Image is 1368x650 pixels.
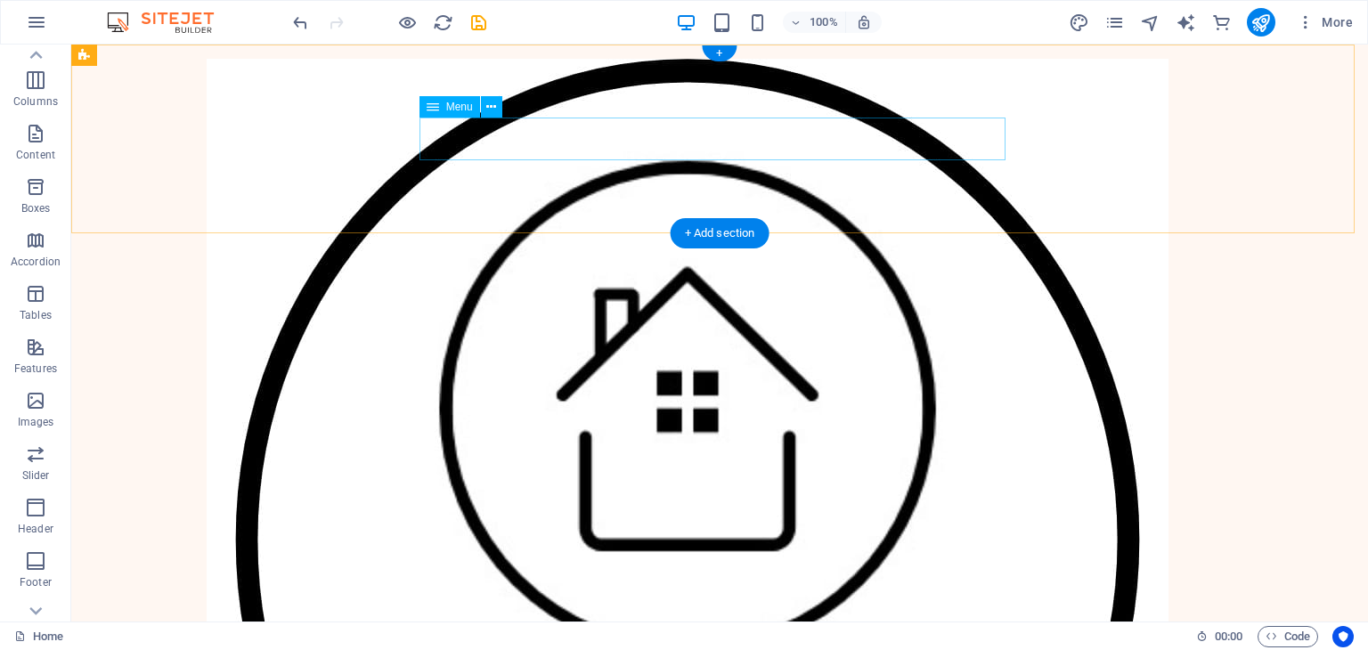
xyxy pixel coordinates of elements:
[1069,12,1090,33] button: design
[13,94,58,109] p: Columns
[290,12,311,33] i: Undo: Change menu items (Ctrl+Z)
[1104,12,1126,33] button: pages
[289,12,311,33] button: undo
[1140,12,1161,33] button: navigator
[20,308,52,322] p: Tables
[396,12,418,33] button: Click here to leave preview mode and continue editing
[468,12,489,33] button: save
[16,148,55,162] p: Content
[21,201,51,215] p: Boxes
[1332,626,1354,647] button: Usercentrics
[1211,12,1233,33] button: commerce
[1104,12,1125,33] i: Pages (Ctrl+Alt+S)
[1211,12,1232,33] i: Commerce
[810,12,838,33] h6: 100%
[1215,626,1242,647] span: 00 00
[671,218,769,248] div: + Add section
[433,12,453,33] i: Reload page
[1266,626,1310,647] span: Code
[702,45,737,61] div: +
[14,362,57,376] p: Features
[1140,12,1160,33] i: Navigator
[22,468,50,483] p: Slider
[1290,8,1360,37] button: More
[1227,630,1230,643] span: :
[1176,12,1197,33] button: text_generator
[11,255,61,269] p: Accordion
[102,12,236,33] img: Editor Logo
[856,14,872,30] i: On resize automatically adjust zoom level to fit chosen device.
[783,12,846,33] button: 100%
[1247,8,1275,37] button: publish
[1258,626,1318,647] button: Code
[18,415,54,429] p: Images
[1297,13,1353,31] span: More
[446,102,473,112] span: Menu
[1196,626,1243,647] h6: Session time
[1069,12,1089,33] i: Design (Ctrl+Alt+Y)
[1176,12,1196,33] i: AI Writer
[18,522,53,536] p: Header
[20,575,52,589] p: Footer
[14,626,63,647] a: Click to cancel selection. Double-click to open Pages
[432,12,453,33] button: reload
[468,12,489,33] i: Save (Ctrl+S)
[1250,12,1271,33] i: Publish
